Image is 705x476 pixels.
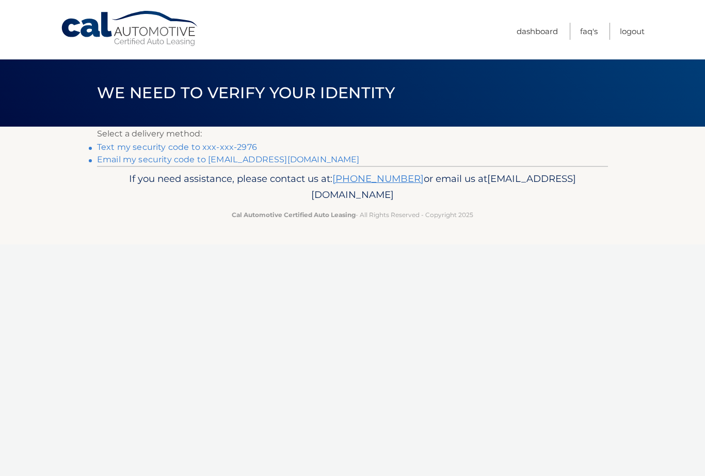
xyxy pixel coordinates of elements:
[517,23,558,40] a: Dashboard
[97,83,395,102] span: We need to verify your identity
[104,209,601,220] p: - All Rights Reserved - Copyright 2025
[97,127,608,141] p: Select a delivery method:
[97,155,360,164] a: Email my security code to [EMAIL_ADDRESS][DOMAIN_NAME]
[620,23,645,40] a: Logout
[104,171,601,204] p: If you need assistance, please contact us at: or email us at
[580,23,598,40] a: FAQ's
[332,173,424,185] a: [PHONE_NUMBER]
[60,10,200,47] a: Cal Automotive
[97,142,257,152] a: Text my security code to xxx-xxx-2976
[232,211,356,219] strong: Cal Automotive Certified Auto Leasing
